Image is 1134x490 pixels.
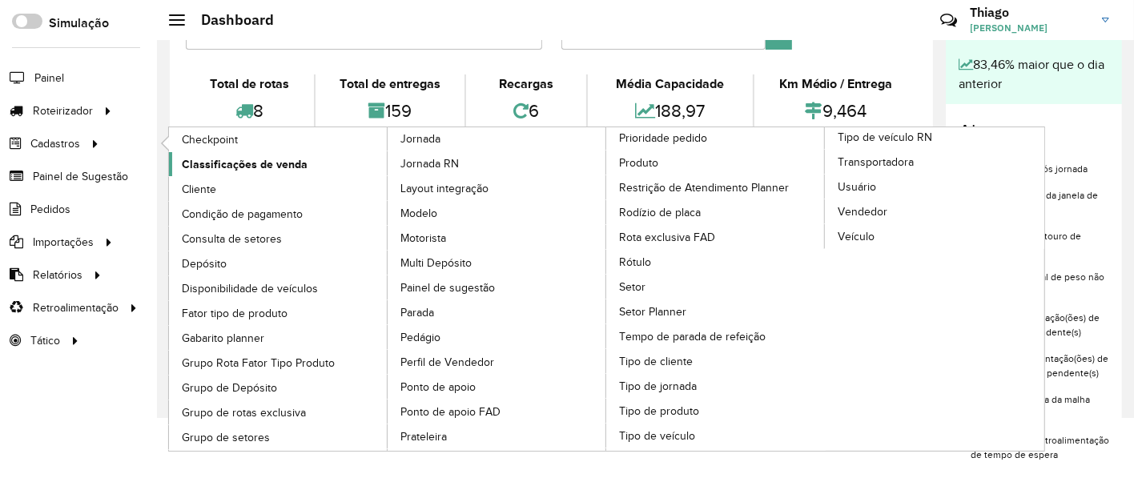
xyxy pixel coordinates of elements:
[400,354,494,371] span: Perfil de Vendedor
[619,303,686,320] span: Setor Planner
[838,228,875,245] span: Veículo
[619,130,707,147] span: Prioridade pedido
[388,176,607,200] a: Layout integração
[959,120,1109,143] h4: Alertas
[470,74,582,94] div: Recargas
[619,254,651,271] span: Rótulo
[388,201,607,225] a: Modelo
[388,375,607,399] a: Ponto de apoio
[30,135,80,152] span: Cadastros
[400,230,446,247] span: Motorista
[182,255,227,272] span: Depósito
[970,21,1090,35] span: [PERSON_NAME]
[33,168,128,185] span: Painel de Sugestão
[838,154,914,171] span: Transportadora
[825,224,1044,248] a: Veículo
[758,74,913,94] div: Km Médio / Entrega
[169,127,388,151] a: Checkpoint
[758,94,913,128] div: 9,464
[606,399,826,423] a: Tipo de produto
[182,330,264,347] span: Gabarito planner
[169,127,607,451] a: Jornada
[400,279,495,296] span: Painel de sugestão
[606,349,826,373] a: Tipo de cliente
[619,204,701,221] span: Rodízio de placa
[970,5,1090,20] h3: Thiago
[388,226,607,250] a: Motorista
[400,205,437,222] span: Modelo
[320,94,461,128] div: 159
[592,94,750,128] div: 188,97
[400,304,434,321] span: Parada
[30,332,60,349] span: Tático
[33,234,94,251] span: Importações
[606,275,826,299] a: Setor
[388,325,607,349] a: Pedágio
[400,155,459,172] span: Jornada RN
[388,300,607,324] a: Parada
[388,350,607,374] a: Perfil de Vendedor
[749,5,916,48] div: Críticas? Dúvidas? Elogios? Sugestões? Entre em contato conosco!
[388,400,607,424] a: Ponto de apoio FAD
[169,227,388,251] a: Consulta de setores
[190,94,310,128] div: 8
[182,404,306,421] span: Grupo de rotas exclusiva
[169,177,388,201] a: Cliente
[606,175,826,199] a: Restrição de Atendimento Planner
[190,74,310,94] div: Total de rotas
[470,94,582,128] div: 6
[400,404,501,420] span: Ponto de apoio FAD
[400,255,472,271] span: Multi Depósito
[592,74,750,94] div: Média Capacidade
[169,301,388,325] a: Fator tipo de produto
[169,400,388,424] a: Grupo de rotas exclusiva
[838,203,887,220] span: Vendedor
[182,380,277,396] span: Grupo de Depósito
[931,3,966,38] a: Contato Rápido
[169,202,388,226] a: Condição de pagamento
[619,353,693,370] span: Tipo de cliente
[959,55,1109,94] div: 83,46% maior que o dia anterior
[182,355,335,372] span: Grupo Rota Fator Tipo Produto
[606,225,826,249] a: Rota exclusiva FAD
[169,276,388,300] a: Disponibilidade de veículos
[388,275,607,299] a: Painel de sugestão
[182,156,308,173] span: Classificações de venda
[838,179,876,195] span: Usuário
[825,199,1044,223] a: Vendedor
[400,379,476,396] span: Ponto de apoio
[185,11,274,29] h2: Dashboard
[825,175,1044,199] a: Usuário
[169,152,388,176] a: Classificações de venda
[400,329,440,346] span: Pedágio
[182,181,216,198] span: Cliente
[182,131,238,148] span: Checkpoint
[606,200,826,224] a: Rodízio de placa
[838,129,932,146] span: Tipo de veículo RN
[619,229,715,246] span: Rota exclusiva FAD
[606,127,1044,451] a: Tipo de veículo RN
[182,305,288,322] span: Fator tipo de produto
[825,150,1044,174] a: Transportadora
[169,376,388,400] a: Grupo de Depósito
[388,127,826,451] a: Prioridade pedido
[606,299,826,323] a: Setor Planner
[619,179,789,196] span: Restrição de Atendimento Planner
[619,155,658,171] span: Produto
[33,267,82,283] span: Relatórios
[33,102,93,119] span: Roteirizador
[182,231,282,247] span: Consulta de setores
[33,299,119,316] span: Retroalimentação
[619,328,766,345] span: Tempo de parada de refeição
[619,403,699,420] span: Tipo de produto
[619,378,697,395] span: Tipo de jornada
[388,151,607,175] a: Jornada RN
[169,351,388,375] a: Grupo Rota Fator Tipo Produto
[400,131,440,147] span: Jornada
[49,14,109,33] label: Simulação
[34,70,64,86] span: Painel
[182,206,303,223] span: Condição de pagamento
[606,374,826,398] a: Tipo de jornada
[388,251,607,275] a: Multi Depósito
[606,250,826,274] a: Rótulo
